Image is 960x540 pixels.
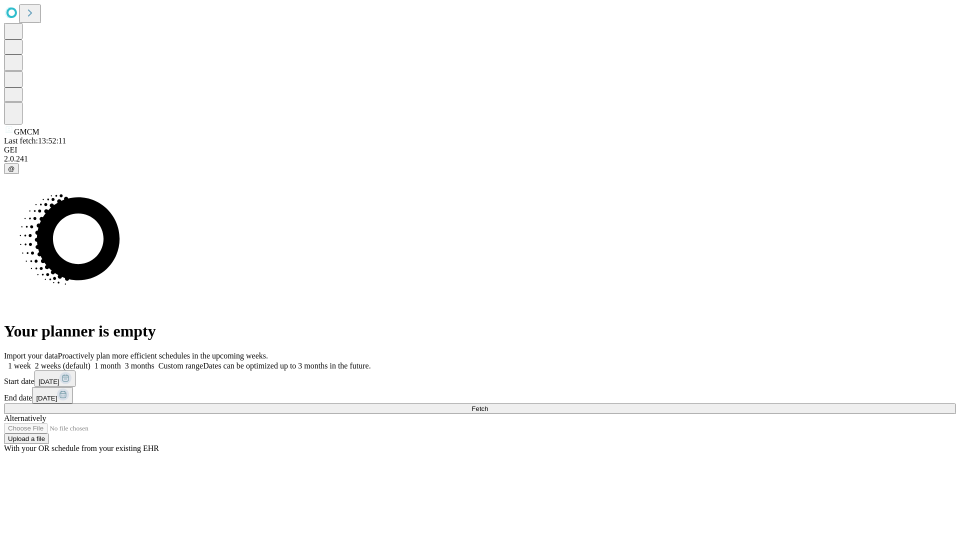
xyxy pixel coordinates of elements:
[471,405,488,412] span: Fetch
[32,387,73,403] button: [DATE]
[4,414,46,422] span: Alternatively
[34,370,75,387] button: [DATE]
[125,361,154,370] span: 3 months
[4,145,956,154] div: GEI
[4,351,58,360] span: Import your data
[4,322,956,340] h1: Your planner is empty
[4,387,956,403] div: End date
[4,154,956,163] div: 2.0.241
[4,163,19,174] button: @
[4,370,956,387] div: Start date
[203,361,370,370] span: Dates can be optimized up to 3 months in the future.
[38,378,59,385] span: [DATE]
[4,403,956,414] button: Fetch
[58,351,268,360] span: Proactively plan more efficient schedules in the upcoming weeks.
[158,361,203,370] span: Custom range
[14,127,39,136] span: GMCM
[4,136,66,145] span: Last fetch: 13:52:11
[36,394,57,402] span: [DATE]
[94,361,121,370] span: 1 month
[8,361,31,370] span: 1 week
[4,433,49,444] button: Upload a file
[35,361,90,370] span: 2 weeks (default)
[4,444,159,452] span: With your OR schedule from your existing EHR
[8,165,15,172] span: @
